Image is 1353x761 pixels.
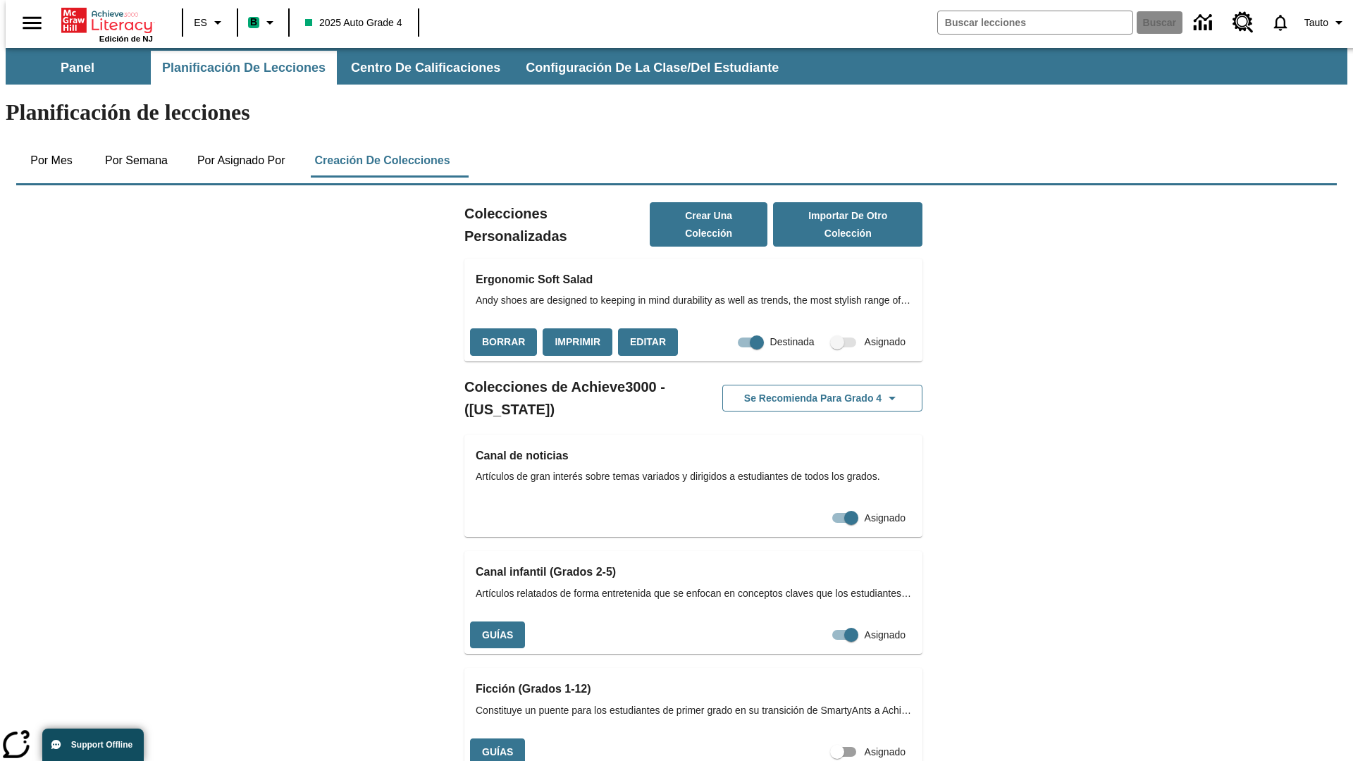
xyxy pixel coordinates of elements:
a: Centro de información [1185,4,1224,42]
h3: Canal de noticias [476,446,911,466]
button: Por semana [94,144,179,178]
span: 2025 Auto Grade 4 [305,16,402,30]
span: Artículos de gran interés sobre temas variados y dirigidos a estudiantes de todos los grados. [476,469,911,484]
span: Asignado [865,745,906,760]
button: Creación de colecciones [303,144,461,178]
span: Constituye un puente para los estudiantes de primer grado en su transición de SmartyAnts a Achiev... [476,703,911,718]
span: B [250,13,257,31]
h3: Ficción (Grados 1-12) [476,679,911,699]
button: Abrir el menú lateral [11,2,53,44]
h2: Colecciones de Achieve3000 - ([US_STATE]) [464,376,693,421]
a: Portada [61,6,153,35]
button: Borrar [470,328,537,356]
div: Portada [61,5,153,43]
span: Asignado [865,335,906,349]
span: Artículos relatados de forma entretenida que se enfocan en conceptos claves que los estudiantes a... [476,586,911,601]
button: Perfil/Configuración [1299,10,1353,35]
button: Boost El color de la clase es verde menta. Cambiar el color de la clase. [242,10,284,35]
span: Edición de NJ [99,35,153,43]
button: Planificación de lecciones [151,51,337,85]
div: Subbarra de navegación [6,48,1347,85]
span: Support Offline [71,740,132,750]
button: Se recomienda para Grado 4 [722,385,922,412]
button: Panel [7,51,148,85]
h2: Colecciones Personalizadas [464,202,650,247]
button: Imprimir, Se abrirá en una ventana nueva [543,328,612,356]
button: Guías [470,621,525,649]
button: Por asignado por [186,144,297,178]
span: Destinada [770,335,815,349]
button: Por mes [16,144,87,178]
button: Crear una colección [650,202,768,247]
button: Configuración de la clase/del estudiante [514,51,790,85]
span: Asignado [865,511,906,526]
h3: Canal infantil (Grados 2-5) [476,562,911,582]
span: Tauto [1304,16,1328,30]
span: Asignado [865,628,906,643]
span: Andy shoes are designed to keeping in mind durability as well as trends, the most stylish range o... [476,293,911,308]
button: Lenguaje: ES, Selecciona un idioma [187,10,233,35]
h1: Planificación de lecciones [6,99,1347,125]
a: Notificaciones [1262,4,1299,41]
button: Centro de calificaciones [340,51,512,85]
input: Buscar campo [938,11,1132,34]
h3: Ergonomic Soft Salad [476,270,911,290]
div: Subbarra de navegación [6,51,791,85]
button: Importar de otro Colección [773,202,922,247]
button: Support Offline [42,729,144,761]
button: Editar [618,328,678,356]
span: ES [194,16,207,30]
a: Centro de recursos, Se abrirá en una pestaña nueva. [1224,4,1262,42]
